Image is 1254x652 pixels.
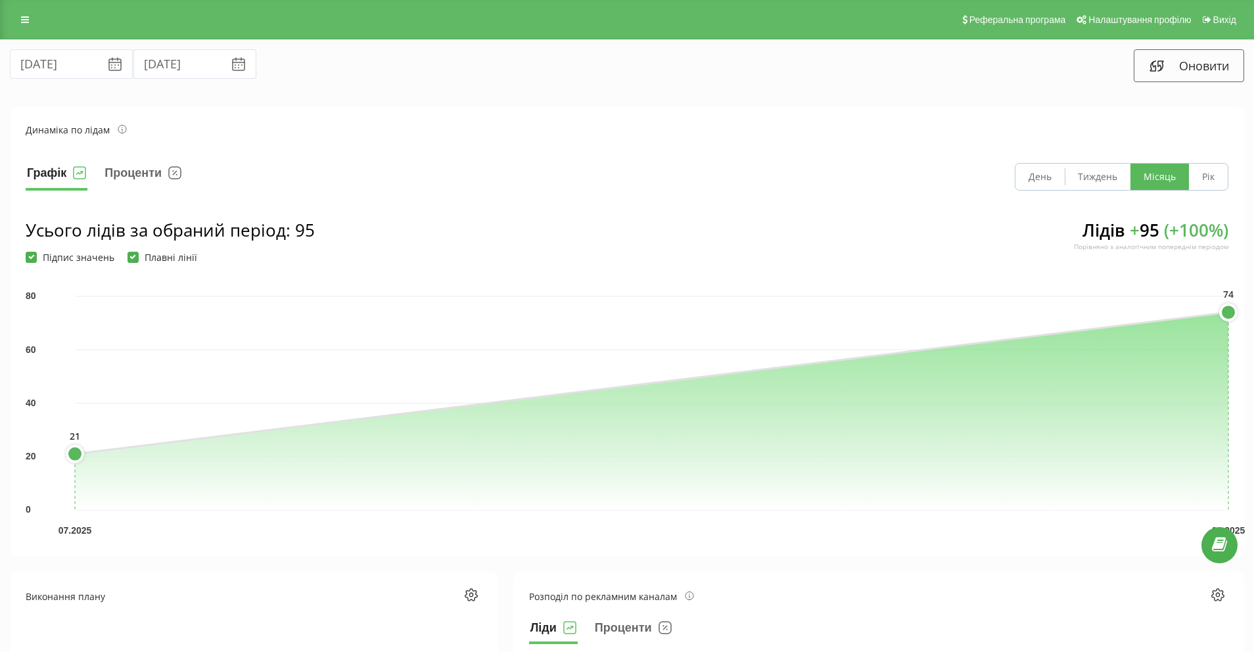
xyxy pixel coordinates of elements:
button: Рік [1189,164,1228,190]
button: Оновити [1134,49,1244,82]
text: 74 [1223,288,1234,300]
text: 20 [26,451,36,461]
text: 07.2025 [58,525,92,536]
div: Виконання плану [26,590,105,603]
span: Вихід [1213,14,1236,25]
button: Місяць [1130,164,1189,190]
span: Налаштування профілю [1088,14,1191,25]
text: 60 [26,344,36,355]
div: Порівняно з аналогічним попереднім періодом [1074,242,1228,251]
div: Усього лідів за обраний період : 95 [26,218,315,242]
button: Тиждень [1065,164,1130,190]
text: 80 [26,291,36,301]
button: Проценти [103,163,183,191]
button: День [1015,164,1065,190]
button: Проценти [593,618,673,644]
text: 21 [70,430,80,442]
span: Реферальна програма [969,14,1066,25]
div: Лідів 95 [1074,218,1228,263]
text: 08.2025 [1212,525,1245,536]
text: 40 [26,398,36,408]
div: Розподіл по рекламним каналам [529,590,694,603]
span: + [1130,218,1140,242]
div: Динаміка по лідам [26,123,127,137]
button: Графік [26,163,87,191]
text: 0 [26,504,31,515]
label: Підпис значень [26,252,114,263]
span: ( + 100 %) [1164,218,1228,242]
button: Ліди [529,618,578,644]
label: Плавні лінії [128,252,197,263]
